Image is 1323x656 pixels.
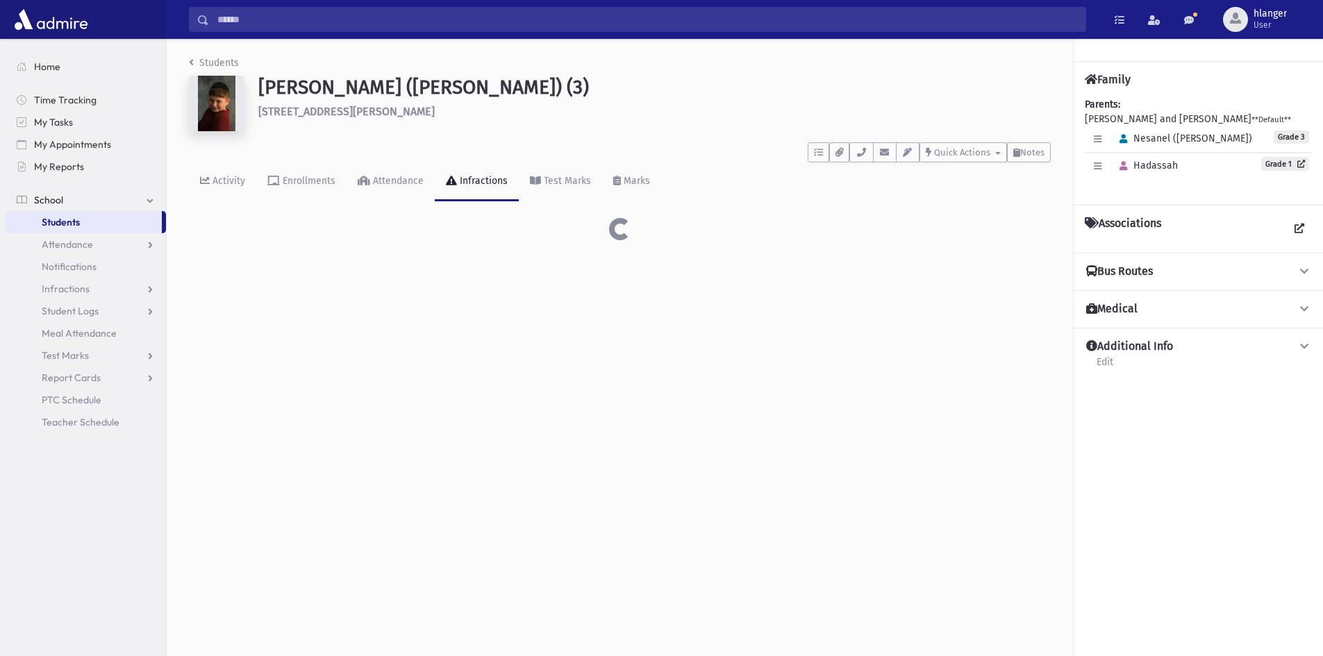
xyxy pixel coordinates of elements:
a: Marks [602,162,661,201]
button: Quick Actions [920,142,1007,162]
span: Test Marks [42,349,89,362]
a: My Appointments [6,133,166,155]
div: Activity [210,175,245,187]
a: Test Marks [6,344,166,367]
span: Infractions [42,283,90,295]
a: Students [189,57,239,69]
a: Teacher Schedule [6,411,166,433]
a: Meal Attendance [6,322,166,344]
a: My Reports [6,155,166,178]
a: Test Marks [519,162,602,201]
span: My Appointments [34,138,111,151]
a: Activity [189,162,256,201]
span: Students [42,216,80,228]
a: Infractions [435,162,519,201]
input: Search [209,7,1085,32]
span: Student Logs [42,305,99,317]
a: Students [6,211,162,233]
div: Infractions [457,175,508,187]
h4: Bus Routes [1086,264,1153,279]
h4: Family [1085,73,1131,86]
h1: [PERSON_NAME] ([PERSON_NAME]) (3) [258,76,1051,99]
span: Notifications [42,260,97,273]
a: Grade 1 [1261,157,1309,171]
a: Attendance [6,233,166,255]
div: Test Marks [541,175,591,187]
div: Enrollments [280,175,335,187]
a: Notifications [6,255,166,278]
span: Grade 3 [1274,131,1309,144]
a: My Tasks [6,111,166,133]
span: Meal Attendance [42,327,117,339]
a: Time Tracking [6,89,166,111]
b: Parents: [1085,99,1120,110]
a: View all Associations [1287,217,1312,242]
span: Home [34,60,60,73]
span: Time Tracking [34,94,97,106]
a: Student Logs [6,300,166,322]
span: Nesanel ([PERSON_NAME]) [1113,133,1252,144]
h4: Additional Info [1086,339,1173,354]
a: Edit [1096,354,1114,379]
h6: [STREET_ADDRESS][PERSON_NAME] [258,105,1051,118]
div: [PERSON_NAME] and [PERSON_NAME] [1085,97,1312,194]
a: Infractions [6,278,166,300]
span: School [34,194,63,206]
span: My Tasks [34,116,73,128]
button: Medical [1085,302,1312,317]
a: PTC Schedule [6,389,166,411]
span: Report Cards [42,371,101,384]
a: Enrollments [256,162,347,201]
span: PTC Schedule [42,394,101,406]
h4: Associations [1085,217,1161,242]
img: AdmirePro [11,6,91,33]
button: Additional Info [1085,339,1312,354]
div: Attendance [370,175,424,187]
span: hlanger [1254,8,1287,19]
span: My Reports [34,160,84,173]
span: Hadassah [1113,160,1178,171]
nav: breadcrumb [189,56,239,76]
a: Home [6,56,166,78]
a: Attendance [347,162,435,201]
a: Report Cards [6,367,166,389]
div: Marks [621,175,650,187]
button: Notes [1007,142,1051,162]
span: Teacher Schedule [42,416,119,428]
a: School [6,189,166,211]
button: Bus Routes [1085,264,1312,279]
span: Attendance [42,238,93,251]
span: Notes [1020,147,1045,158]
span: Quick Actions [934,147,990,158]
h4: Medical [1086,302,1138,317]
span: User [1254,19,1287,31]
